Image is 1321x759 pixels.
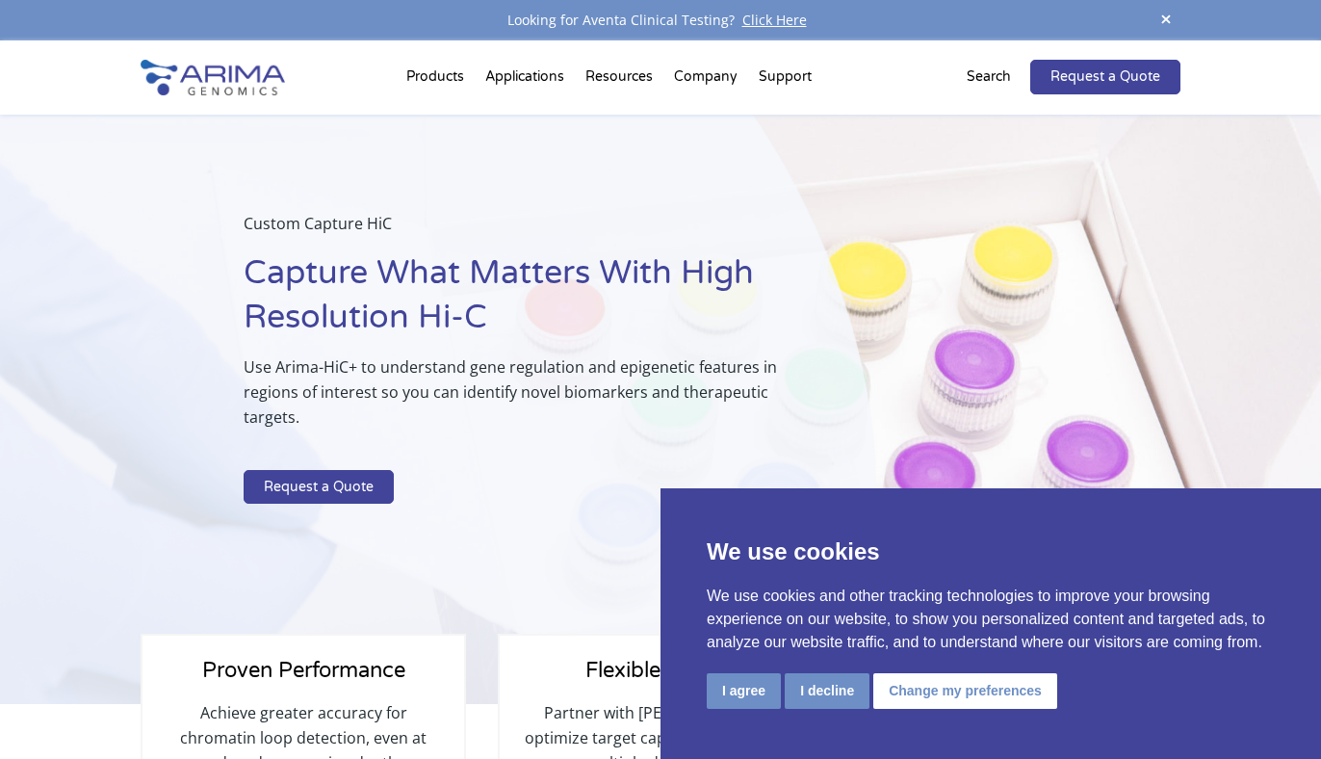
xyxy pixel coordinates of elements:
div: Looking for Aventa Clinical Testing? [141,8,1180,33]
h1: Capture What Matters With High Resolution Hi-C [244,251,781,354]
span: Flexible Design [585,658,736,683]
a: Click Here [735,11,815,29]
img: Arima-Genomics-logo [141,60,285,95]
a: Request a Quote [244,470,394,505]
p: We use cookies and other tracking technologies to improve your browsing experience on our website... [707,585,1275,654]
button: I agree [707,673,781,709]
button: I decline [785,673,869,709]
a: Request a Quote [1030,60,1180,94]
span: Proven Performance [202,658,405,683]
button: Change my preferences [873,673,1057,709]
p: We use cookies [707,535,1275,569]
p: Use Arima-HiC+ to understand gene regulation and epigenetic features in regions of interest so yo... [244,354,781,445]
p: Search [967,65,1011,90]
p: Custom Capture HiC [244,211,781,251]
